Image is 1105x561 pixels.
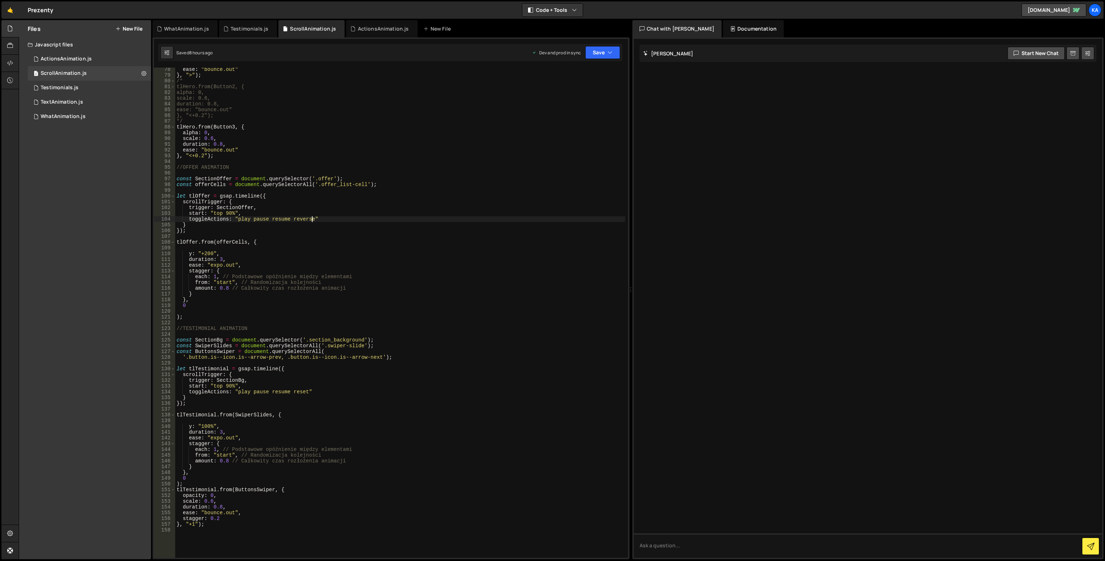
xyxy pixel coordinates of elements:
div: Testimonials.js [41,85,78,91]
button: Start new chat [1008,47,1065,60]
div: 93 [154,153,175,159]
div: 96 [154,170,175,176]
div: 153 [154,498,175,504]
div: 102 [154,205,175,211]
div: 86 [154,113,175,118]
div: 95 [154,164,175,170]
div: 126 [154,343,175,349]
div: 83 [154,95,175,101]
span: 1 [34,71,38,77]
div: 99 [154,187,175,193]
div: ActionsAnimation.js [41,56,92,62]
div: 120 [154,308,175,314]
div: 114 [154,274,175,280]
div: 124 [154,331,175,337]
a: [DOMAIN_NAME] [1022,4,1086,17]
div: 140 [154,424,175,429]
div: Javascript files [19,37,151,52]
div: 149 [154,475,175,481]
div: 148 [154,470,175,475]
h2: Files [28,25,41,33]
div: 108 [154,239,175,245]
div: 147 [154,464,175,470]
div: 150 [154,481,175,487]
div: 129 [154,360,175,366]
div: 151 [154,487,175,493]
a: Ka [1088,4,1101,17]
div: 146 [154,458,175,464]
a: 🤙 [1,1,19,19]
div: Chat with [PERSON_NAME] [632,20,722,37]
div: 157 [154,521,175,527]
div: 105 [154,222,175,228]
div: Documentation [723,20,784,37]
div: 130 [154,366,175,372]
div: 156 [154,516,175,521]
div: ScrollAnimation.js [41,70,87,77]
div: 127 [154,349,175,354]
div: 110 [154,251,175,257]
div: WhatAnimation.js [164,25,209,32]
div: 134 [154,389,175,395]
div: Dev and prod in sync [532,50,581,56]
div: 132 [154,377,175,383]
div: 125 [154,337,175,343]
div: 111 [154,257,175,262]
div: 82 [154,90,175,95]
div: 133 [154,383,175,389]
div: 97 [154,176,175,182]
div: 78 [154,67,175,72]
div: 121 [154,314,175,320]
div: 119 [154,303,175,308]
div: 79 [154,72,175,78]
div: 81 [154,84,175,90]
div: 152 [154,493,175,498]
div: New File [423,25,454,32]
div: 98 [154,182,175,187]
div: 136 [154,401,175,406]
div: 128 [154,354,175,360]
div: 117 [154,291,175,297]
div: 104 [154,216,175,222]
div: 92 [154,147,175,153]
button: Save [585,46,620,59]
div: 155 [154,510,175,516]
div: Prezenty [28,6,53,14]
div: 122 [154,320,175,326]
div: 123 [154,326,175,331]
div: 16268/43880.js [28,109,151,124]
div: 16268/43878.js [28,66,151,81]
div: 135 [154,395,175,401]
div: 100 [154,193,175,199]
div: 106 [154,228,175,234]
div: 8 hours ago [189,50,213,56]
div: 116 [154,285,175,291]
div: 131 [154,372,175,377]
div: 158 [154,527,175,533]
div: 109 [154,245,175,251]
div: ScrollAnimation.js [290,25,336,32]
div: 91 [154,141,175,147]
div: Saved [176,50,213,56]
div: 142 [154,435,175,441]
div: 103 [154,211,175,216]
div: 143 [154,441,175,447]
div: 16268/43879.js [28,95,151,109]
div: 89 [154,130,175,136]
div: 16268/43876.js [28,81,151,95]
h2: [PERSON_NAME] [643,50,693,57]
div: ActionsAnimation.js [358,25,409,32]
div: 88 [154,124,175,130]
div: 137 [154,406,175,412]
div: 80 [154,78,175,84]
div: 107 [154,234,175,239]
div: 84 [154,101,175,107]
div: 115 [154,280,175,285]
div: 90 [154,136,175,141]
div: WhatAnimation.js [41,113,86,120]
button: Code + Tools [522,4,583,17]
div: Testimonials.js [231,25,268,32]
div: 139 [154,418,175,424]
div: 154 [154,504,175,510]
div: 112 [154,262,175,268]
